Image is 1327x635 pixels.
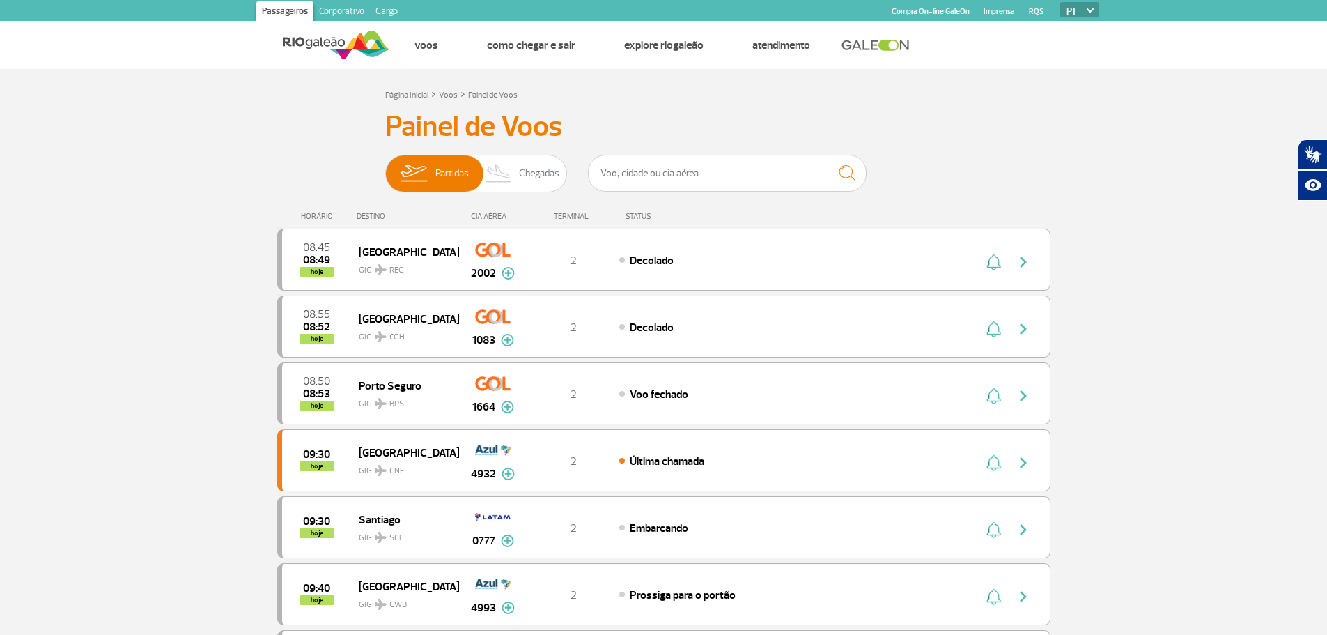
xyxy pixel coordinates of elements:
img: mais-info-painel-voo.svg [502,602,515,614]
span: Última chamada [630,454,704,468]
a: Como chegar e sair [487,38,575,52]
span: CGH [389,331,405,344]
img: destiny_airplane.svg [375,331,387,342]
img: seta-direita-painel-voo.svg [1015,454,1032,471]
img: sino-painel-voo.svg [986,521,1001,538]
span: 2025-09-27 08:52:00 [303,322,330,332]
span: 2 [571,521,577,535]
img: seta-direita-painel-voo.svg [1015,254,1032,270]
span: 2025-09-27 08:53:24 [303,389,330,399]
a: Voos [439,90,458,100]
img: destiny_airplane.svg [375,398,387,409]
span: 2 [571,588,577,602]
span: 2 [571,388,577,401]
span: 2025-09-27 09:30:00 [303,450,330,459]
img: sino-painel-voo.svg [986,588,1001,605]
button: Abrir tradutor de língua de sinais. [1298,139,1327,170]
img: seta-direita-painel-voo.svg [1015,521,1032,538]
span: hoje [300,461,334,471]
span: [GEOGRAPHIC_DATA] [359,443,448,461]
span: 2025-09-27 08:50:00 [303,376,330,386]
a: > [431,86,436,102]
img: seta-direita-painel-voo.svg [1015,388,1032,404]
img: seta-direita-painel-voo.svg [1015,321,1032,337]
span: [GEOGRAPHIC_DATA] [359,577,448,595]
span: 1083 [472,332,495,349]
span: Partidas [435,155,469,192]
span: Prossiga para o portão [630,588,736,602]
a: Cargo [370,1,403,24]
img: sino-painel-voo.svg [986,388,1001,404]
a: Corporativo [313,1,370,24]
a: RQS [1029,7,1044,16]
span: hoje [300,401,334,411]
img: mais-info-painel-voo.svg [502,468,515,480]
span: Decolado [630,321,674,335]
a: Passageiros [256,1,313,24]
img: sino-painel-voo.svg [986,254,1001,270]
span: CWB [389,599,407,611]
div: Plugin de acessibilidade da Hand Talk. [1298,139,1327,201]
img: destiny_airplane.svg [375,532,387,543]
a: Explore RIOgaleão [624,38,704,52]
a: Página Inicial [385,90,428,100]
span: 2025-09-27 08:45:00 [303,243,330,252]
span: REC [389,264,403,277]
span: Santiago [359,510,448,528]
img: mais-info-painel-voo.svg [501,334,514,346]
span: GIG [359,457,448,477]
span: 2 [571,254,577,268]
a: Voos [414,38,438,52]
img: destiny_airplane.svg [375,599,387,610]
a: Compra On-line GaleOn [892,7,970,16]
img: mais-info-painel-voo.svg [501,401,514,413]
span: 4993 [471,599,496,616]
span: [GEOGRAPHIC_DATA] [359,243,448,261]
div: TERMINAL [528,212,619,221]
span: GIG [359,323,448,344]
span: GIG [359,524,448,544]
span: Chegadas [519,155,559,192]
span: 0777 [472,533,495,549]
span: 2025-09-27 08:55:00 [303,309,330,319]
span: hoje [300,528,334,538]
span: 1664 [472,399,495,415]
span: 4932 [471,466,496,482]
span: 2 [571,321,577,335]
div: HORÁRIO [281,212,357,221]
span: hoje [300,334,334,344]
h3: Painel de Voos [385,109,942,144]
div: DESTINO [357,212,458,221]
img: sino-painel-voo.svg [986,321,1001,337]
span: GIG [359,591,448,611]
span: SCL [389,532,403,544]
img: seta-direita-painel-voo.svg [1015,588,1032,605]
img: slider-embarque [391,155,435,192]
span: hoje [300,267,334,277]
span: BPS [389,398,404,411]
span: Voo fechado [630,388,688,401]
img: destiny_airplane.svg [375,264,387,275]
span: 2025-09-27 08:49:46 [303,255,330,265]
div: CIA AÉREA [458,212,528,221]
a: Painel de Voos [468,90,518,100]
span: 2025-09-27 09:30:00 [303,517,330,526]
span: 2 [571,454,577,468]
img: mais-info-painel-voo.svg [502,267,515,280]
button: Abrir recursos assistivos. [1298,170,1327,201]
img: slider-desembarque [479,155,520,192]
span: CNF [389,465,404,477]
div: STATUS [619,212,732,221]
span: GIG [359,257,448,277]
span: GIG [359,390,448,411]
input: Voo, cidade ou cia aérea [588,155,867,192]
span: Embarcando [630,521,688,535]
span: 2002 [471,265,496,282]
img: sino-painel-voo.svg [986,454,1001,471]
span: Porto Seguro [359,376,448,395]
a: Atendimento [752,38,810,52]
img: destiny_airplane.svg [375,465,387,476]
span: 2025-09-27 09:40:00 [303,583,330,593]
a: Imprensa [984,7,1015,16]
span: hoje [300,595,334,605]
